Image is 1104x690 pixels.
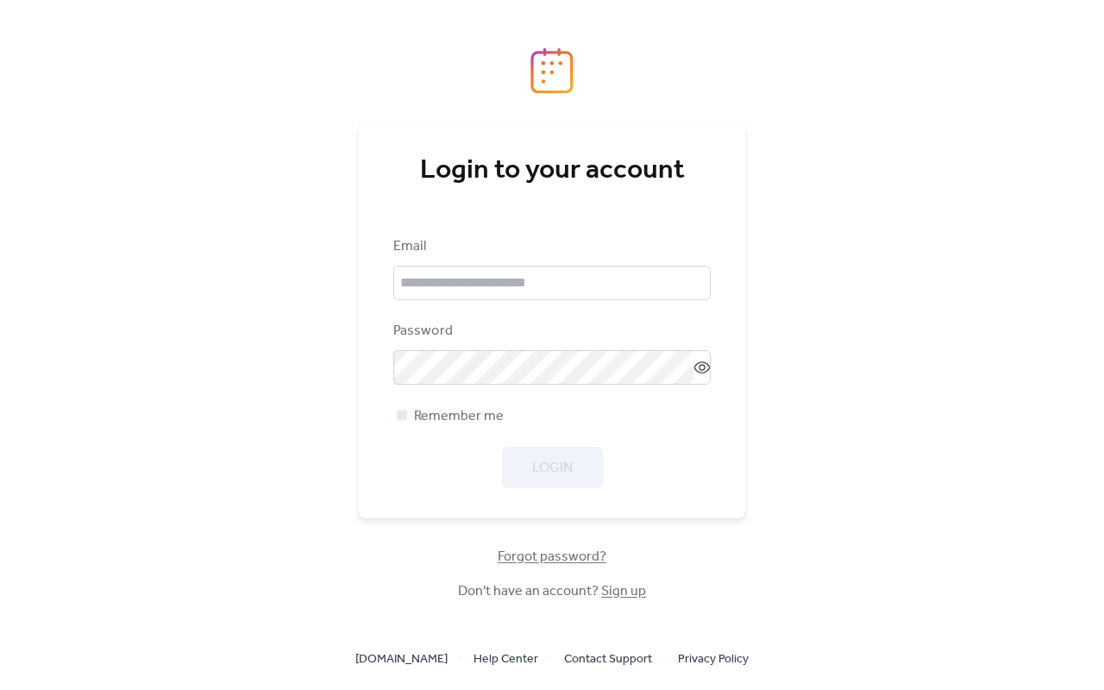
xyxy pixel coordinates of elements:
[678,648,749,669] a: Privacy Policy
[564,648,652,669] a: Contact Support
[474,649,538,670] span: Help Center
[458,581,646,602] span: Don't have an account?
[498,547,606,568] span: Forgot password?
[393,321,707,342] div: Password
[498,552,606,561] a: Forgot password?
[393,236,707,257] div: Email
[530,47,574,94] img: logo
[678,649,749,670] span: Privacy Policy
[564,649,652,670] span: Contact Support
[601,578,646,605] a: Sign up
[414,406,504,427] span: Remember me
[355,648,448,669] a: [DOMAIN_NAME]
[355,649,448,670] span: [DOMAIN_NAME]
[474,648,538,669] a: Help Center
[393,154,711,188] div: Login to your account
